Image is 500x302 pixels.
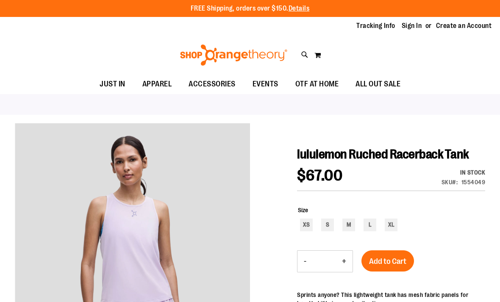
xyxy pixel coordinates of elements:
input: Product quantity [313,251,336,272]
span: APPAREL [142,75,172,94]
a: Create an Account [436,21,492,30]
span: lululemon Ruched Racerback Tank [297,147,469,161]
span: ALL OUT SALE [356,75,400,94]
a: Sign In [402,21,422,30]
button: Decrease product quantity [297,251,313,272]
span: $67.00 [297,167,342,184]
div: In stock [442,168,486,177]
a: Tracking Info [356,21,395,30]
button: Increase product quantity [336,251,353,272]
div: M [342,219,355,231]
div: L [364,219,376,231]
span: Size [298,207,308,213]
a: Details [289,5,310,12]
span: EVENTS [253,75,278,94]
p: FREE Shipping, orders over $150. [191,4,310,14]
div: 1554049 [461,178,486,186]
strong: SKU [442,179,458,186]
img: Shop Orangetheory [179,44,289,66]
button: Add to Cart [361,250,414,272]
div: Availability [442,168,486,177]
div: S [321,219,334,231]
div: XL [385,219,397,231]
div: XS [300,219,313,231]
span: ACCESSORIES [189,75,236,94]
span: Add to Cart [369,257,406,266]
span: OTF AT HOME [295,75,339,94]
span: JUST IN [100,75,125,94]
